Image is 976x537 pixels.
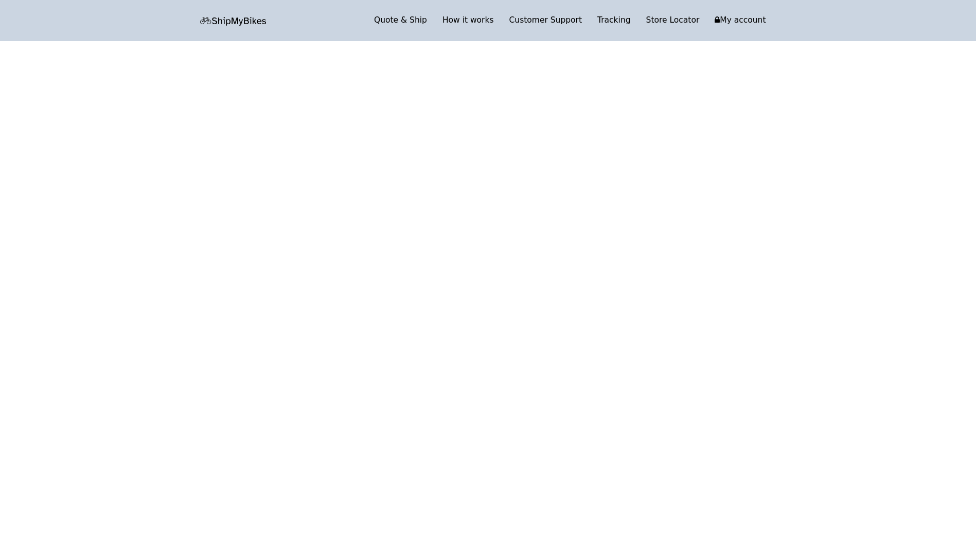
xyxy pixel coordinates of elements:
a: Quote & Ship [366,13,435,28]
img: letsbox [200,17,267,26]
a: My account [707,13,773,28]
a: Customer Support [502,13,590,28]
a: Tracking [590,13,638,28]
a: Store Locator [638,13,707,28]
a: How it works [435,13,502,28]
